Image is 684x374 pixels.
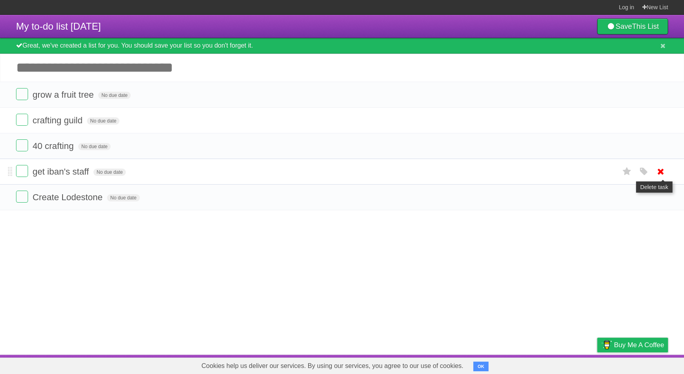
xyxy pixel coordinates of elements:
a: Terms [559,357,577,372]
label: Done [16,114,28,126]
span: No due date [93,169,126,176]
span: Create Lodestone [32,192,105,202]
span: Buy me a coffee [614,338,664,352]
span: No due date [98,92,131,99]
span: 40 crafting [32,141,76,151]
span: grow a fruit tree [32,90,96,100]
a: Suggest a feature [617,357,668,372]
label: Done [16,191,28,203]
span: Cookies help us deliver our services. By using our services, you agree to our use of cookies. [194,358,472,374]
a: Developers [517,357,549,372]
a: SaveThis List [597,18,668,34]
span: No due date [78,143,111,150]
span: get iban's staff [32,167,91,177]
button: OK [473,362,489,371]
label: Done [16,88,28,100]
span: No due date [87,117,119,125]
a: Buy me a coffee [597,338,668,352]
b: This List [632,22,659,30]
span: My to-do list [DATE] [16,21,101,32]
label: Star task [619,165,634,178]
a: About [490,357,507,372]
a: Privacy [587,357,607,372]
label: Done [16,165,28,177]
span: crafting guild [32,115,85,125]
label: Done [16,139,28,151]
span: No due date [107,194,139,201]
img: Buy me a coffee [601,338,612,352]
